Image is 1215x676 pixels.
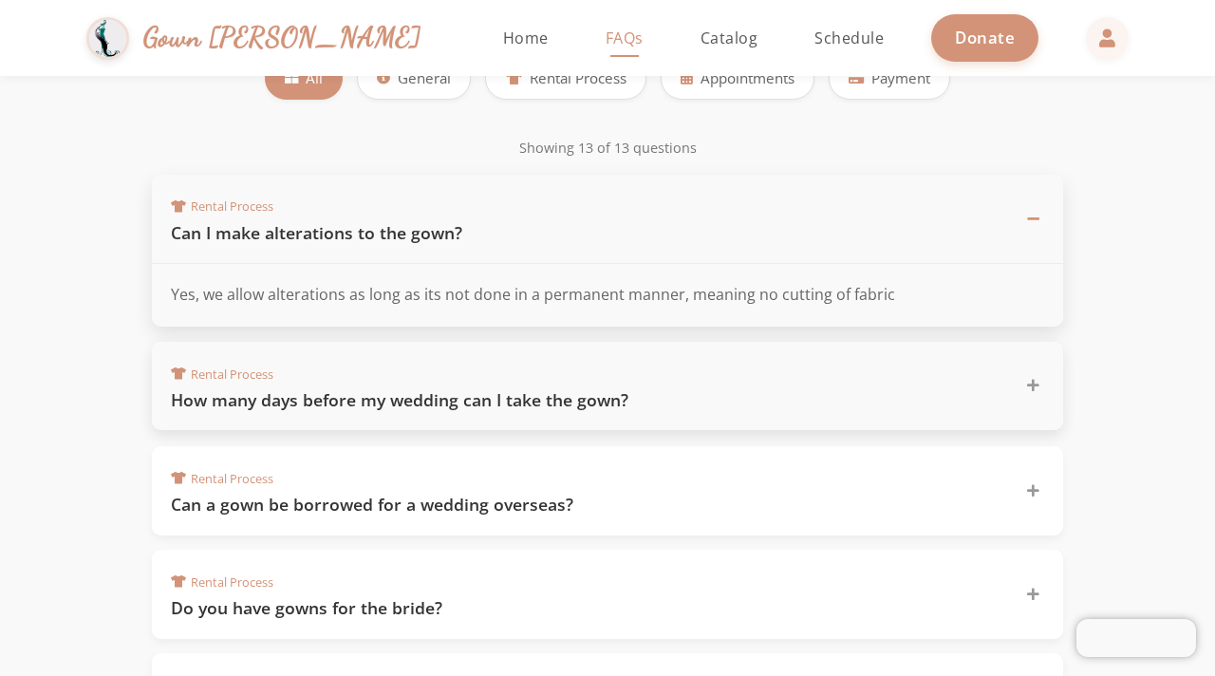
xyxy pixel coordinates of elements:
[701,67,794,89] span: Appointments
[661,57,814,100] button: Appointments
[931,14,1038,61] a: Donate
[171,470,273,488] span: Rental Process
[171,283,1044,308] p: Yes, we allow alterations as long as its not done in a permanent manner, meaning no cutting of fa...
[503,28,549,48] span: Home
[306,67,323,89] span: All
[398,67,451,89] span: General
[814,28,884,48] span: Schedule
[171,388,1002,412] h3: How many days before my wedding can I take the gown?
[701,28,758,48] span: Catalog
[171,197,273,216] span: Rental Process
[530,67,626,89] span: Rental Process
[171,221,1002,245] h3: Can I make alterations to the gown?
[829,57,950,100] button: Payment
[357,57,471,100] button: General
[606,28,644,48] span: FAQs
[871,67,930,89] span: Payment
[955,27,1015,48] span: Donate
[485,57,646,100] button: Rental Process
[1076,619,1196,657] iframe: Chatra live chat
[86,17,129,60] img: Gown Gmach Logo
[171,493,1002,516] h3: Can a gown be borrowed for a wedding overseas?
[171,366,273,384] span: Rental Process
[171,596,1002,620] h3: Do you have gowns for the bride?
[265,57,343,100] button: All
[143,17,421,58] span: Gown [PERSON_NAME]
[171,573,273,591] span: Rental Process
[86,12,440,65] a: Gown [PERSON_NAME]
[519,139,697,157] span: Showing 13 of 13 questions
